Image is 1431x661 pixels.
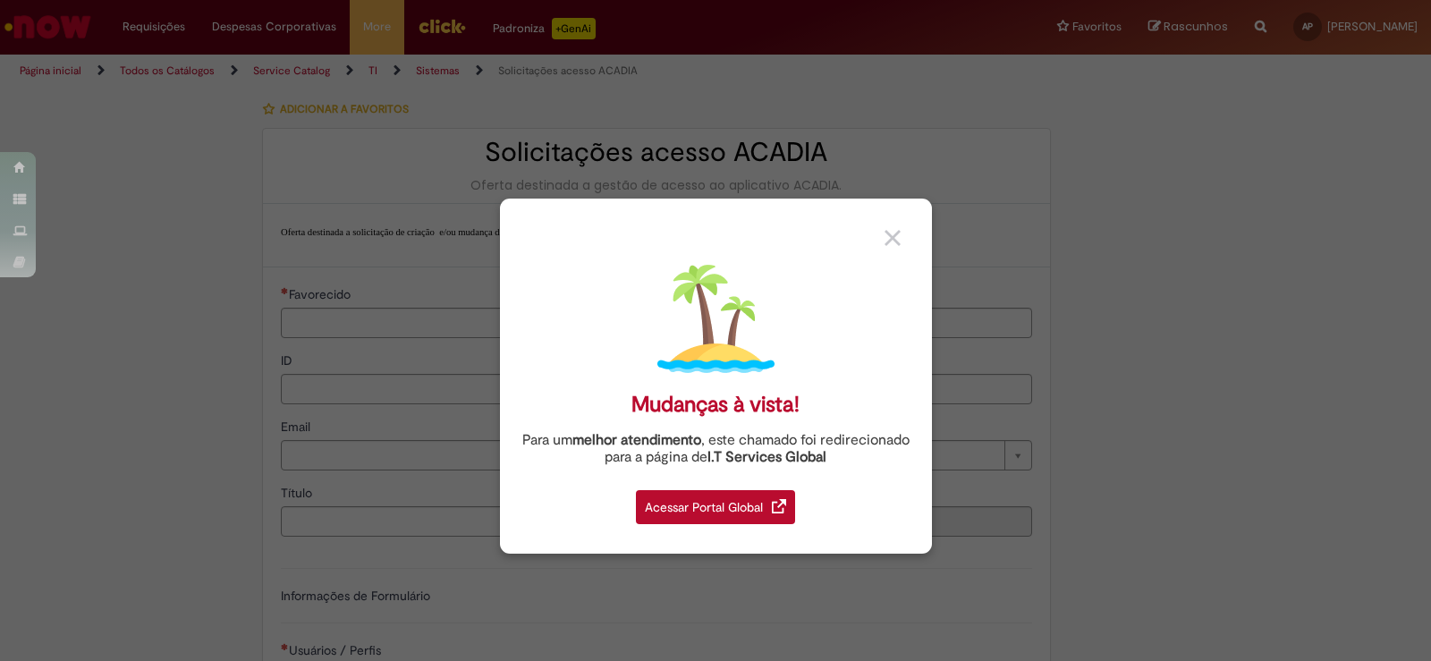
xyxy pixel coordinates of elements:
div: Mudanças à vista! [631,392,800,418]
img: island.png [657,260,775,377]
a: Acessar Portal Global [636,480,795,524]
img: close_button_grey.png [885,230,901,246]
div: Para um , este chamado foi redirecionado para a página de [513,432,919,466]
a: I.T Services Global [707,438,826,466]
div: Acessar Portal Global [636,490,795,524]
strong: melhor atendimento [572,431,701,449]
img: redirect_link.png [772,499,786,513]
